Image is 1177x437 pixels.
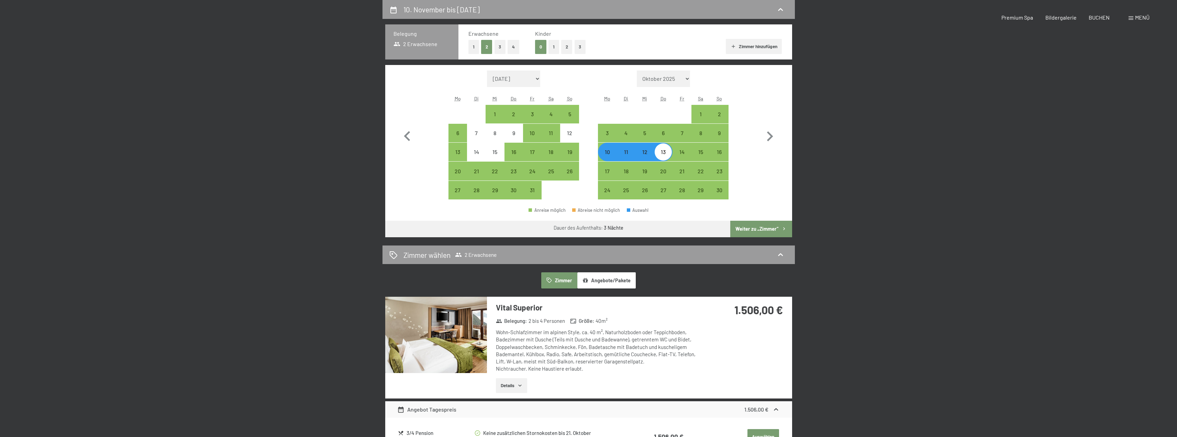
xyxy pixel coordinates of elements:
[1001,14,1033,21] a: Premium Spa
[698,96,703,101] abbr: Samstag
[560,105,579,123] div: Anreise möglich
[726,39,782,54] button: Zimmer hinzufügen
[504,124,523,142] div: Thu Oct 09 2025
[523,124,542,142] div: Anreise möglich
[1135,14,1150,21] span: Menü
[692,187,709,205] div: 29
[560,124,579,142] div: Anreise nicht möglich
[448,124,467,142] div: Anreise möglich
[449,187,466,205] div: 27
[710,162,729,180] div: Anreise möglich
[710,105,729,123] div: Sun Nov 02 2025
[635,124,654,142] div: Wed Nov 05 2025
[692,149,709,166] div: 15
[561,168,578,186] div: 26
[692,130,709,148] div: 8
[529,208,566,212] div: Anreise möglich
[691,124,710,142] div: Sat Nov 08 2025
[654,181,673,199] div: Thu Nov 27 2025
[760,70,780,200] button: Nächster Monat
[691,162,710,180] div: Anreise möglich
[504,181,523,199] div: Thu Oct 30 2025
[618,149,635,166] div: 11
[468,168,485,186] div: 21
[635,162,654,180] div: Wed Nov 19 2025
[486,105,504,123] div: Wed Oct 01 2025
[523,181,542,199] div: Anreise möglich
[654,124,673,142] div: Anreise möglich
[598,124,617,142] div: Anreise möglich
[523,124,542,142] div: Fri Oct 10 2025
[467,162,486,180] div: Tue Oct 21 2025
[673,162,691,180] div: Anreise möglich
[599,149,616,166] div: 10
[393,40,438,48] span: 2 Erwachsene
[560,143,579,161] div: Sun Oct 19 2025
[642,96,647,101] abbr: Mittwoch
[1045,14,1077,21] span: Bildergalerie
[561,111,578,129] div: 5
[673,149,690,166] div: 14
[407,429,474,437] div: 3/4 Pension
[548,96,554,101] abbr: Samstag
[449,168,466,186] div: 20
[673,124,691,142] div: Anreise möglich
[542,162,560,180] div: Anreise möglich
[655,187,672,205] div: 27
[486,181,504,199] div: Wed Oct 29 2025
[636,187,653,205] div: 26
[655,149,672,166] div: 13
[492,96,497,101] abbr: Mittwoch
[710,124,729,142] div: Sun Nov 09 2025
[504,181,523,199] div: Anreise möglich
[496,378,527,393] button: Details
[617,124,635,142] div: Tue Nov 04 2025
[599,130,616,148] div: 3
[448,143,467,161] div: Mon Oct 13 2025
[635,143,654,161] div: Wed Nov 12 2025
[680,96,684,101] abbr: Freitag
[523,162,542,180] div: Fri Oct 24 2025
[598,181,617,199] div: Mon Nov 24 2025
[734,303,783,316] strong: 1.506,00 €
[486,149,503,166] div: 15
[575,40,586,54] button: 3
[524,187,541,205] div: 31
[486,168,503,186] div: 22
[542,168,559,186] div: 25
[505,149,522,166] div: 16
[541,272,577,288] button: Zimmer
[598,162,617,180] div: Mon Nov 17 2025
[710,105,729,123] div: Anreise möglich
[604,96,610,101] abbr: Montag
[486,111,503,129] div: 1
[673,187,690,205] div: 28
[617,181,635,199] div: Anreise möglich
[561,40,573,54] button: 2
[403,250,451,260] h2: Zimmer wählen
[523,105,542,123] div: Fri Oct 03 2025
[655,130,672,148] div: 6
[635,181,654,199] div: Anreise möglich
[486,187,503,205] div: 29
[673,181,691,199] div: Fri Nov 28 2025
[542,130,559,148] div: 11
[467,143,486,161] div: Tue Oct 14 2025
[711,187,728,205] div: 30
[618,187,635,205] div: 25
[508,40,519,54] button: 4
[455,251,497,258] span: 2 Erwachsene
[654,162,673,180] div: Thu Nov 20 2025
[542,124,560,142] div: Sat Oct 11 2025
[483,429,626,437] div: Keine zusätzlichen Stornokosten bis 21. Oktober
[598,143,617,161] div: Anreise möglich
[542,162,560,180] div: Sat Oct 25 2025
[523,162,542,180] div: Anreise möglich
[524,111,541,129] div: 3
[486,162,504,180] div: Wed Oct 22 2025
[524,149,541,166] div: 17
[599,168,616,186] div: 17
[467,124,486,142] div: Tue Oct 07 2025
[617,124,635,142] div: Anreise möglich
